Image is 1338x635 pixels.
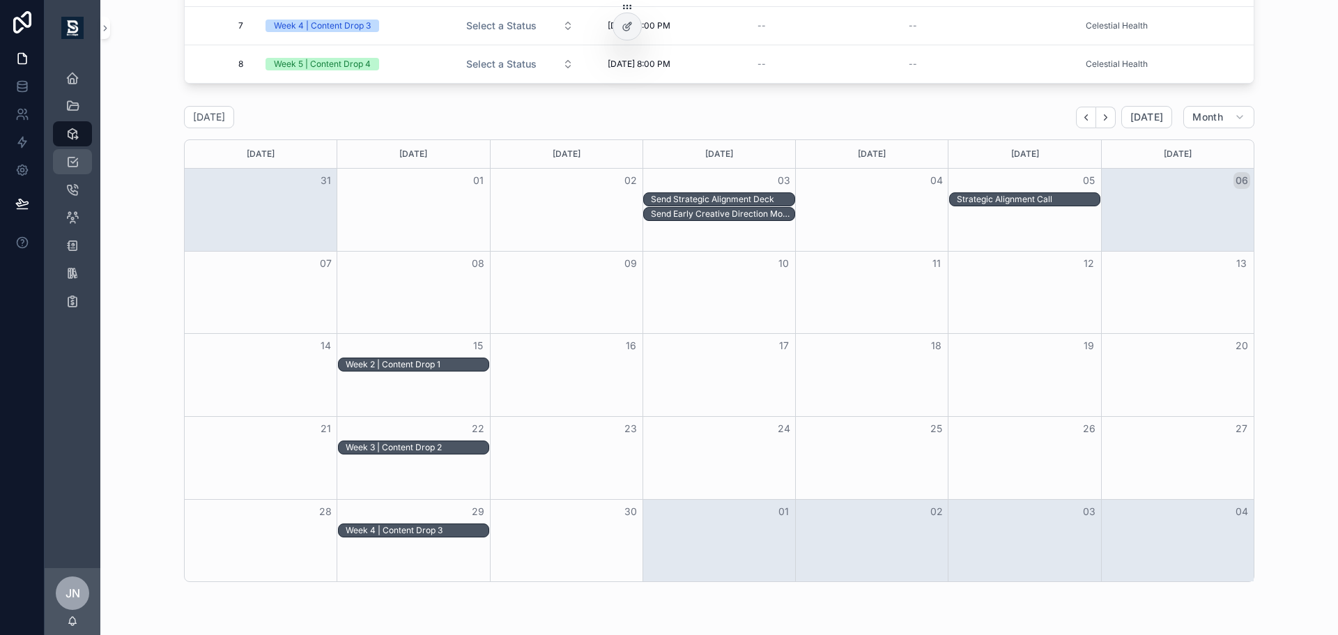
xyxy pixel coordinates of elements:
[1192,111,1223,123] span: Month
[274,20,371,32] div: Week 4 | Content Drop 3
[45,56,100,332] div: scrollable content
[466,57,537,71] span: Select a Status
[1081,420,1098,437] button: 26
[651,194,794,205] div: Send Strategic Alignment Deck
[470,420,486,437] button: 22
[651,208,794,220] div: Send Early Creative Direction Moodboard
[207,20,243,31] span: 7
[274,58,371,70] div: Week 5 | Content Drop 4
[317,420,334,437] button: 21
[466,19,537,33] span: Select a Status
[909,59,917,70] span: --
[951,140,1098,168] div: [DATE]
[1130,111,1163,123] span: [DATE]
[470,337,486,354] button: 15
[1121,106,1172,128] button: [DATE]
[346,358,489,371] div: Week 2 | Content Drop 1
[1096,107,1116,128] button: Next
[758,59,766,70] span: --
[622,255,639,272] button: 09
[776,420,792,437] button: 24
[608,59,670,70] span: [DATE] 8:00 PM
[1233,420,1250,437] button: 27
[193,110,225,124] h2: [DATE]
[317,255,334,272] button: 07
[957,194,1100,205] div: Strategic Alignment Call
[1183,106,1254,128] button: Month
[1081,337,1098,354] button: 19
[622,503,639,520] button: 30
[470,503,486,520] button: 29
[339,140,487,168] div: [DATE]
[776,255,792,272] button: 10
[61,17,84,39] img: App logo
[758,20,766,31] span: --
[346,524,489,537] div: Week 4 | Content Drop 3
[1233,337,1250,354] button: 20
[1081,503,1098,520] button: 03
[909,20,917,31] span: --
[187,140,334,168] div: [DATE]
[928,503,945,520] button: 02
[1076,107,1096,128] button: Back
[317,172,334,189] button: 31
[470,255,486,272] button: 08
[645,140,793,168] div: [DATE]
[928,420,945,437] button: 25
[317,503,334,520] button: 28
[651,193,794,206] div: Send Strategic Alignment Deck
[455,52,585,77] button: Select Button
[455,13,585,38] button: Select Button
[470,172,486,189] button: 01
[346,525,489,536] div: Week 4 | Content Drop 3
[928,255,945,272] button: 11
[622,172,639,189] button: 02
[1104,140,1252,168] div: [DATE]
[317,337,334,354] button: 14
[608,20,670,31] span: [DATE] 8:00 PM
[622,420,639,437] button: 23
[798,140,946,168] div: [DATE]
[1086,20,1148,31] a: Celestial Health
[207,59,243,70] span: 8
[928,337,945,354] button: 18
[622,337,639,354] button: 16
[957,193,1100,206] div: Strategic Alignment Call
[1233,172,1250,189] button: 06
[1233,503,1250,520] button: 04
[776,337,792,354] button: 17
[66,585,80,602] span: JN
[346,359,489,370] div: Week 2 | Content Drop 1
[1086,59,1148,70] a: Celestial Health
[776,172,792,189] button: 03
[493,140,640,168] div: [DATE]
[1081,255,1098,272] button: 12
[928,172,945,189] button: 04
[346,442,489,453] div: Week 3 | Content Drop 2
[776,503,792,520] button: 01
[184,139,1254,582] div: Month View
[1233,255,1250,272] button: 13
[346,441,489,454] div: Week 3 | Content Drop 2
[651,208,794,220] div: Send Early Creative Direction Moodboard
[1081,172,1098,189] button: 05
